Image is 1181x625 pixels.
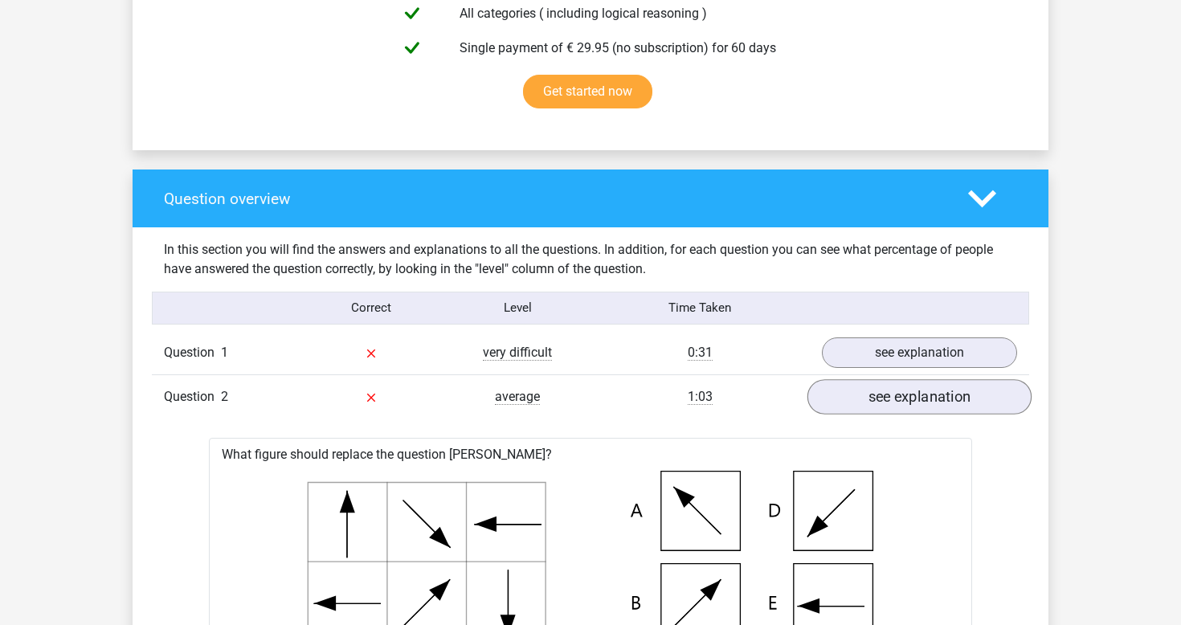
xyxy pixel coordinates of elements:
span: Question [164,343,221,362]
a: see explanation [807,379,1032,415]
span: average [495,389,540,405]
a: see explanation [822,337,1017,368]
span: 1:03 [688,389,713,405]
span: 2 [221,389,228,404]
div: Level [444,299,590,317]
span: Question [164,387,221,406]
a: Get started now [523,75,652,108]
div: Time Taken [590,299,810,317]
span: very difficult [483,345,552,361]
div: In this section you will find the answers and explanations to all the questions. In addition, for... [152,240,1029,279]
div: Correct [299,299,445,317]
span: 0:31 [688,345,713,361]
span: 1 [221,345,228,360]
h4: Question overview [164,190,944,208]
